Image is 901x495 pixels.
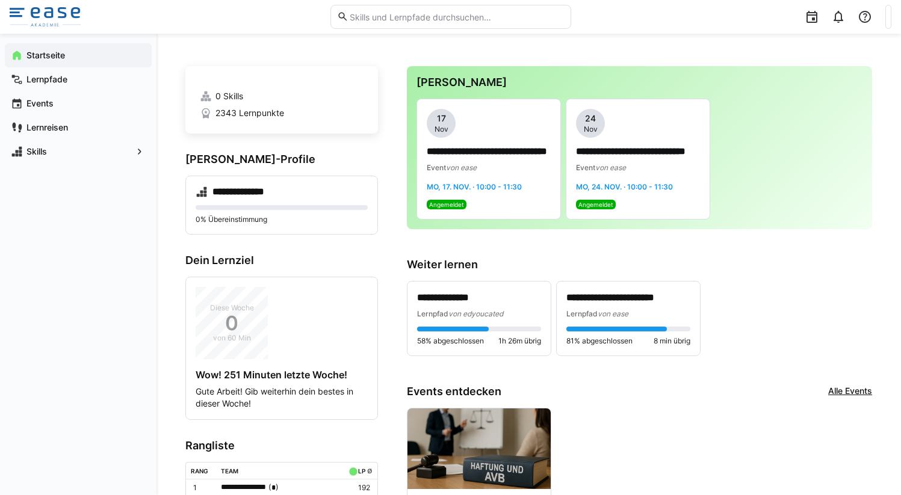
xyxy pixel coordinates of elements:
a: ø [367,465,373,475]
span: Nov [584,125,598,134]
h3: Weiter lernen [407,258,872,271]
a: 0 Skills [200,90,364,102]
h3: Events entdecken [407,385,501,398]
div: LP [358,467,365,475]
img: image [407,408,551,489]
span: von edyoucated [448,309,503,318]
span: ( ) [268,481,279,494]
div: Team [221,467,238,475]
p: 192 [346,483,370,493]
p: 1 [193,483,211,493]
span: Angemeldet [429,201,464,208]
span: Angemeldet [578,201,613,208]
div: Rang [191,467,208,475]
h3: [PERSON_NAME] [416,76,862,89]
span: 81% abgeschlossen [566,336,633,346]
span: 1h 26m übrig [498,336,541,346]
span: 8 min übrig [654,336,690,346]
span: 2343 Lernpunkte [215,107,284,119]
span: von ease [598,309,628,318]
span: von ease [446,163,477,172]
span: Lernpfad [566,309,598,318]
span: 0 Skills [215,90,243,102]
span: Lernpfad [417,309,448,318]
h3: Dein Lernziel [185,254,378,267]
p: 0% Übereinstimmung [196,215,368,224]
span: Mo, 17. Nov. · 10:00 - 11:30 [427,182,522,191]
input: Skills und Lernpfade durchsuchen… [348,11,564,22]
span: 58% abgeschlossen [417,336,484,346]
p: Gute Arbeit! Gib weiterhin dein bestes in dieser Woche! [196,386,368,410]
h3: [PERSON_NAME]-Profile [185,153,378,166]
span: Mo, 24. Nov. · 10:00 - 11:30 [576,182,673,191]
span: von ease [595,163,626,172]
a: Alle Events [828,385,872,398]
h4: Wow! 251 Minuten letzte Woche! [196,369,368,381]
h3: Rangliste [185,439,378,452]
span: 24 [585,112,596,125]
span: Event [427,163,446,172]
span: Nov [435,125,448,134]
span: 17 [437,112,446,125]
span: Event [576,163,595,172]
